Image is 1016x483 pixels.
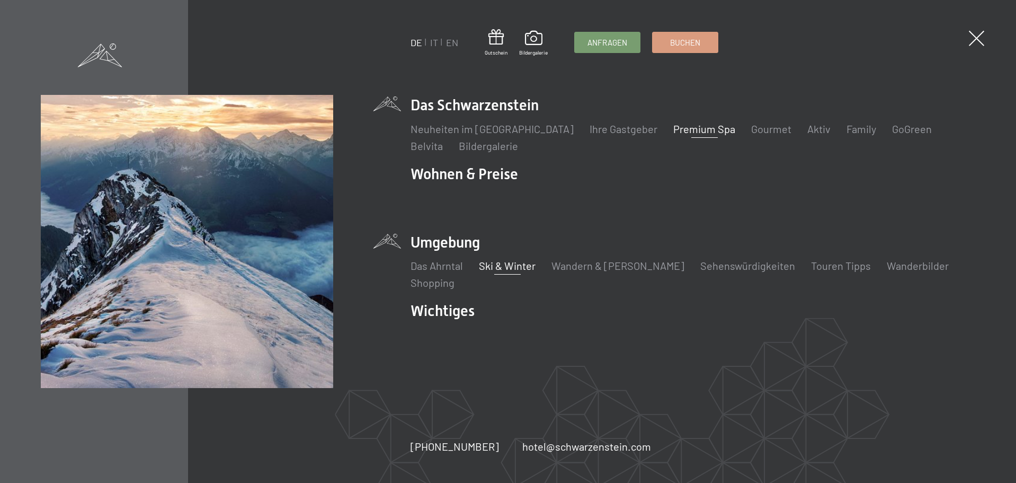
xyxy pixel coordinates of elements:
a: GoGreen [892,122,932,135]
a: Neuheiten im [GEOGRAPHIC_DATA] [411,122,574,135]
span: Bildergalerie [519,49,548,56]
a: IT [430,37,438,48]
a: Anfragen [575,32,640,52]
a: Ski & Winter [479,259,536,272]
a: Bildergalerie [519,31,548,56]
a: EN [446,37,458,48]
a: Wanderbilder [887,259,949,272]
a: Premium Spa [673,122,735,135]
span: Gutschein [485,49,507,56]
a: Bildergalerie [459,139,518,152]
a: Buchen [653,32,718,52]
a: hotel@schwarzenstein.com [522,439,651,454]
a: Ihre Gastgeber [590,122,657,135]
a: Gutschein [485,29,507,56]
a: Gourmet [751,122,791,135]
a: Das Ahrntal [411,259,463,272]
a: Sehenswürdigkeiten [700,259,795,272]
a: Touren Tipps [811,259,871,272]
span: Buchen [670,37,700,48]
a: Family [846,122,876,135]
a: Shopping [411,276,454,289]
a: Aktiv [807,122,831,135]
a: Wandern & [PERSON_NAME] [551,259,684,272]
a: Belvita [411,139,443,152]
a: DE [411,37,422,48]
span: [PHONE_NUMBER] [411,440,499,453]
a: [PHONE_NUMBER] [411,439,499,454]
span: Anfragen [587,37,627,48]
